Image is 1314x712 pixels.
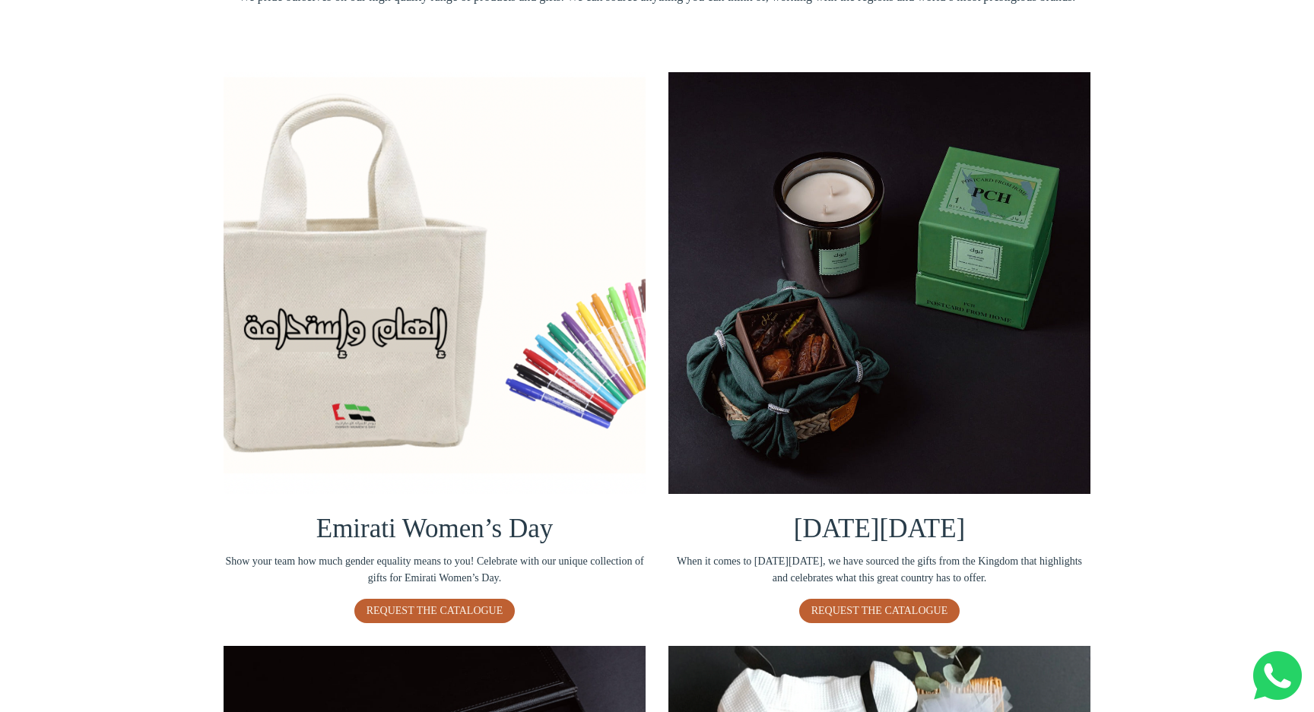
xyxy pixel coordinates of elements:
[433,2,483,14] span: Last name
[794,514,965,543] span: [DATE][DATE]
[224,72,646,494] img: screenshot-20220711-at-064307-1657774959634.png
[668,553,1090,587] span: When it comes to [DATE][DATE], we have sourced the gifts from the Kingdom that highlights and cel...
[811,605,948,616] span: REQUEST THE CATALOGUE
[433,126,506,138] span: Number of gifts
[1253,651,1302,700] img: Whatsapp
[316,514,553,543] span: Emirati Women’s Day
[799,599,960,623] a: REQUEST THE CATALOGUE
[433,64,509,76] span: Company name
[354,599,516,623] a: REQUEST THE CATALOGUE
[668,72,1090,494] img: cado_gifting--_fja6726-1-1-1657775317757.jpg
[224,553,646,587] span: Show your team how much gender equality means to you! Celebrate with our unique collection of gif...
[367,605,503,616] span: REQUEST THE CATALOGUE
